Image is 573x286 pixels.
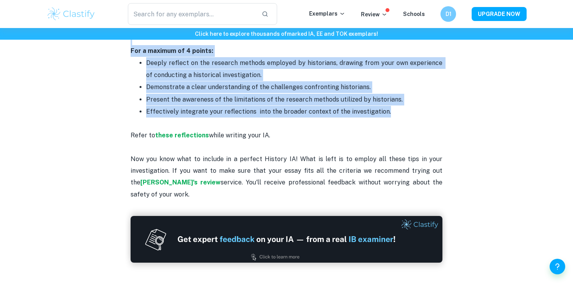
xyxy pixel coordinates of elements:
a: Schools [403,11,425,17]
button: D1 [440,6,456,22]
button: UPGRADE NOW [472,7,527,21]
p: Review [361,10,387,19]
strong: For a maximum of 4 points: [131,47,213,54]
button: Help and Feedback [550,259,565,274]
a: [PERSON_NAME]'s review [140,179,221,186]
img: Ad [131,216,442,263]
p: Exemplars [309,9,345,18]
span: Present the awareness of the limitations of the research methods utilized by historians. [146,96,403,103]
span: Deeply reflect on the research methods employed by historians, drawing from your own experience o... [146,59,444,78]
span: Effectively integrate your reflections into the broader context of the investigation. [146,108,391,115]
h6: D1 [444,10,453,18]
input: Search for any exemplars... [128,3,255,25]
p: Refer to while writing your IA. Now you know what to include in a perfect History IA! What is lef... [131,118,442,200]
h6: Click here to explore thousands of marked IA, EE and TOK exemplars ! [2,30,571,38]
img: Clastify logo [46,6,96,22]
a: these reflections [155,132,209,139]
span: Demonstrate a clear understanding of the challenges confronting historians. [146,83,371,91]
